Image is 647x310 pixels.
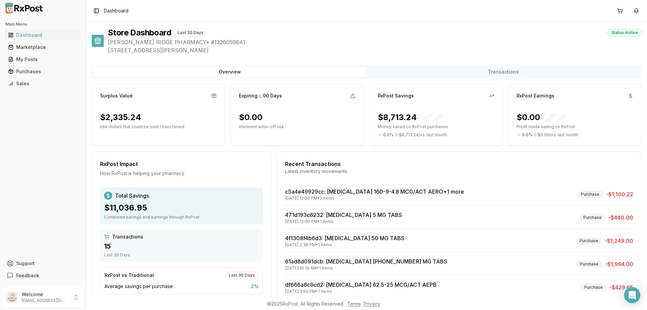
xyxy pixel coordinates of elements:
[517,124,633,130] p: Profit made selling on RxPost
[534,132,578,138] span: ( - $0.00 ) vs. last month
[606,190,633,198] span: -$1,100.22
[93,66,367,77] button: Overview
[285,160,633,168] div: Recent Transactions
[608,214,633,222] span: -$440.00
[104,283,174,290] span: Average savings per purchase:
[3,257,83,270] button: Support
[576,237,602,245] div: Purchase
[378,124,494,130] p: Money saved on RxPost purchases
[285,281,437,288] a: df666a8c9cd2: [MEDICAL_DATA] 62.5-25 MCG/ACT AEPB
[16,272,39,279] span: Feedback
[383,132,394,138] span: 0.0 %
[285,212,402,218] a: 471d193c8232: [MEDICAL_DATA] 5 MG TABS
[580,214,606,221] div: Purchase
[285,196,464,201] div: [DATE] 12:00 PM • 2 items
[115,192,149,200] span: Total Savings
[104,272,154,279] div: RxPost vs Traditional
[239,92,282,99] div: Expiring ≤ 90 Days
[239,124,356,130] p: Imminent write-off risk
[112,233,143,240] span: Transactions
[285,235,404,242] a: 4f1308f4b6d3: [MEDICAL_DATA] 50 MG TABS
[174,29,207,36] div: Last 30 Days
[108,27,171,38] h1: Store Dashboard
[8,56,78,63] div: My Posts
[8,68,78,75] div: Purchases
[5,22,81,27] h2: Main Menu
[3,66,83,77] button: Purchases
[3,78,83,89] button: Sales
[364,301,380,307] a: Privacy
[608,29,642,36] div: Status: Active
[22,298,68,303] p: [EMAIL_ADDRESS][DOMAIN_NAME]
[251,283,258,290] span: 2 %
[285,219,402,224] div: [DATE] 12:00 PM • 1 items
[104,252,259,258] div: Last 30 Days
[581,284,607,291] div: Purchase
[285,168,633,175] div: Latest inventory movements
[100,170,263,177] div: How RxPost is helping your pharmacy
[100,92,133,99] div: Surplus Value
[378,92,414,99] div: RxPost Savings
[100,124,217,130] p: Idle dollars that could be sold / transferred
[285,289,437,294] div: [DATE] 3:50 PM • 1 items
[22,291,68,298] p: Welcome
[5,29,81,41] a: Dashboard
[5,65,81,78] a: Purchases
[5,41,81,53] a: Marketplace
[3,270,83,282] button: Feedback
[609,283,633,291] span: -$429.65
[378,112,444,123] div: $8,713.24
[100,160,263,168] div: RxPost Impact
[285,265,447,271] div: [DATE] 10:19 AM • 1 items
[347,301,361,307] a: Terms
[577,191,603,198] div: Purchase
[522,132,532,138] span: 0.0 %
[605,237,633,245] span: -$1,249.00
[104,242,259,251] div: 15
[517,112,567,123] div: $0.00
[396,132,447,138] span: ( - $8,713.24 ) vs. last month
[104,7,128,14] span: Dashboard
[3,30,83,40] button: Dashboard
[225,272,258,279] div: Last 30 Days
[108,46,642,54] span: [STREET_ADDRESS][PERSON_NAME]
[624,287,640,303] div: Open Intercom Messenger
[239,112,263,123] div: $0.00
[285,188,464,195] a: c5a4e49929cc: [MEDICAL_DATA] 160-9-4.8 MCG/ACT AERO+1 more
[605,260,633,268] span: -$1,994.00
[8,80,78,87] div: Sales
[285,258,447,265] a: 61ad8d091dcb: [MEDICAL_DATA] [PHONE_NUMBER] MG TABS
[367,66,640,77] button: Transactions
[100,112,141,123] div: $2,335.24
[8,32,78,38] div: Dashboard
[104,215,259,220] div: Combined savings and earnings through RxPost
[5,53,81,65] a: My Posts
[3,54,83,65] button: My Posts
[104,202,259,213] div: $11,036.95
[5,78,81,90] a: Sales
[104,7,128,14] nav: breadcrumb
[8,44,78,51] div: Marketplace
[3,3,46,13] img: RxPost Logo
[3,42,83,53] button: Marketplace
[108,38,642,46] span: [PERSON_NAME] RIDGE PHARMACY • # 1326059841
[517,92,554,99] div: RxPost Earnings
[285,242,404,248] div: [DATE] 2:38 PM • 1 items
[7,292,18,303] img: User avatar
[576,260,602,268] div: Purchase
